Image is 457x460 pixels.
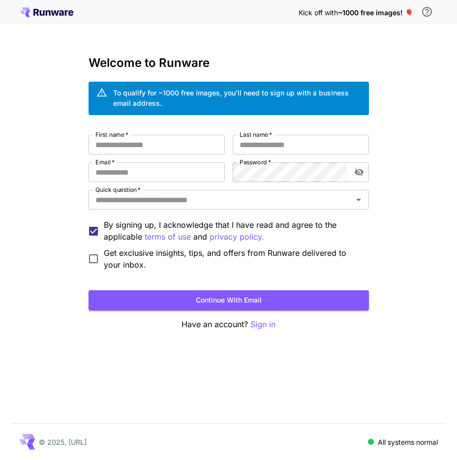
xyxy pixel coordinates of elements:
span: Kick off with [299,8,338,17]
button: Sign in [250,318,275,331]
span: Get exclusive insights, tips, and offers from Runware delivered to your inbox. [104,247,361,271]
label: Last name [240,130,272,139]
label: First name [95,130,128,139]
p: All systems normal [378,437,438,447]
p: Have an account? [89,318,369,331]
div: To qualify for ~1000 free images, you’ll need to sign up with a business email address. [113,88,361,108]
label: Password [240,158,271,166]
p: © 2025, [URL] [39,437,87,447]
button: Continue with email [89,290,369,310]
p: By signing up, I acknowledge that I have read and agree to the applicable and [104,219,361,243]
label: Quick question [95,185,141,194]
button: In order to qualify for free credit, you need to sign up with a business email address and click ... [417,2,437,22]
p: privacy policy. [210,231,264,243]
h3: Welcome to Runware [89,56,369,70]
button: By signing up, I acknowledge that I have read and agree to the applicable terms of use and [210,231,264,243]
label: Email [95,158,115,166]
button: toggle password visibility [350,163,368,181]
button: By signing up, I acknowledge that I have read and agree to the applicable and privacy policy. [145,231,191,243]
p: terms of use [145,231,191,243]
span: ~1000 free images! 🎈 [338,8,413,17]
button: Open [352,193,366,207]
